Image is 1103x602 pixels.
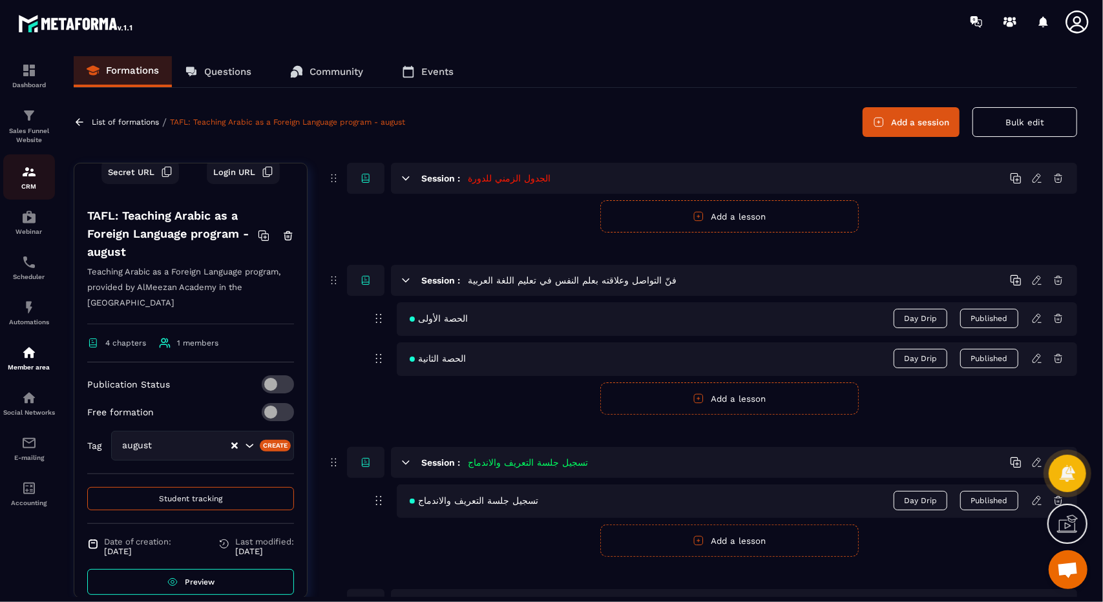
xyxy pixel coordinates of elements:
[213,167,255,177] span: Login URL
[3,426,55,471] a: emailemailE-mailing
[21,63,37,78] img: formation
[277,56,376,87] a: Community
[204,66,251,78] p: Questions
[101,160,179,184] button: Secret URL
[120,439,165,453] span: august
[87,487,294,510] button: Student tracking
[960,349,1018,368] button: Published
[3,245,55,290] a: schedulerschedulerScheduler
[600,382,859,415] button: Add a lesson
[177,338,218,348] span: 1 members
[3,454,55,461] p: E-mailing
[106,65,159,76] p: Formations
[87,407,154,417] p: Free formation
[3,471,55,516] a: accountantaccountantAccounting
[3,318,55,326] p: Automations
[21,481,37,496] img: accountant
[972,107,1077,137] button: Bulk edit
[468,456,588,469] h5: تسجيل جلسة التعريف والاندماج
[3,335,55,380] a: automationsautomationsMember area
[21,209,37,225] img: automations
[104,537,171,546] span: Date of creation:
[231,441,238,451] button: Clear Selected
[1049,550,1087,589] a: Ouvrir le chat
[894,309,947,328] span: Day Drip
[3,200,55,245] a: automationsautomationsWebinar
[410,495,538,506] span: تسجيل جلسة التعريف والاندماج
[108,167,154,177] span: Secret URL
[87,207,258,261] h4: TAFL: Teaching Arabic as a Foreign Language program - august
[185,577,215,586] span: Preview
[410,353,466,364] span: الحصة الثانية
[3,81,55,88] p: Dashboard
[172,56,264,87] a: Questions
[310,66,363,78] p: Community
[410,313,468,324] span: الحصة الأولى
[235,546,294,556] p: [DATE]
[21,345,37,360] img: automations
[3,98,55,154] a: formationformationSales Funnel Website
[87,441,101,451] p: Tag
[162,116,167,129] span: /
[104,546,171,556] p: [DATE]
[3,364,55,371] p: Member area
[235,537,294,546] span: Last modified:
[421,457,460,468] h6: Session :
[3,53,55,98] a: formationformationDashboard
[863,107,960,137] button: Add a session
[389,56,467,87] a: Events
[3,409,55,416] p: Social Networks
[421,173,460,183] h6: Session :
[3,183,55,190] p: CRM
[105,338,146,348] span: 4 chapters
[894,349,947,368] span: Day Drip
[3,127,55,145] p: Sales Funnel Website
[421,275,460,285] h6: Session :
[21,108,37,123] img: formation
[960,491,1018,510] button: Published
[894,491,947,510] span: Day Drip
[87,264,294,324] p: Teaching Arabic as a Foreign Language program, provided by AlMeezan Academy in the [GEOGRAPHIC_DATA]
[3,273,55,280] p: Scheduler
[159,494,222,503] span: Student tracking
[421,66,454,78] p: Events
[92,118,159,127] a: List of formations
[165,439,230,453] input: Search for option
[74,56,172,87] a: Formations
[260,440,291,451] div: Create
[21,300,37,315] img: automations
[21,435,37,451] img: email
[87,379,170,389] p: Publication Status
[600,524,859,557] button: Add a lesson
[468,172,551,185] h5: الجدول الزمني للدورة
[18,12,134,35] img: logo
[21,390,37,406] img: social-network
[170,118,405,127] a: TAFL: Teaching Arabic as a Foreign Language program - august
[21,164,37,180] img: formation
[3,228,55,235] p: Webinar
[3,154,55,200] a: formationformationCRM
[87,569,294,595] a: Preview
[3,499,55,506] p: Accounting
[468,274,677,287] h5: فنّ التواصل وعلاقته بعلم النفس في تعليم اللغة العربية
[207,160,280,184] button: Login URL
[600,200,859,233] button: Add a lesson
[21,254,37,270] img: scheduler
[960,309,1018,328] button: Published
[3,380,55,426] a: social-networksocial-networkSocial Networks
[111,431,294,461] div: Search for option
[3,290,55,335] a: automationsautomationsAutomations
